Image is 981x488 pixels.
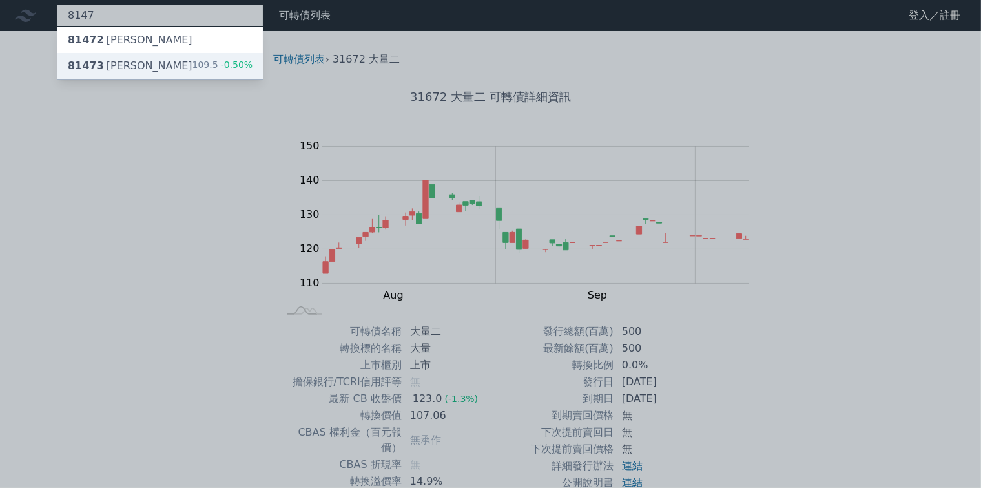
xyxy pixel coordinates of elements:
[68,59,104,72] span: 81473
[218,59,253,70] span: -0.50%
[57,27,263,53] a: 81472[PERSON_NAME]
[57,53,263,79] a: 81473[PERSON_NAME] 109.5-0.50%
[192,58,253,74] div: 109.5
[68,32,192,48] div: [PERSON_NAME]
[68,58,192,74] div: [PERSON_NAME]
[68,34,104,46] span: 81472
